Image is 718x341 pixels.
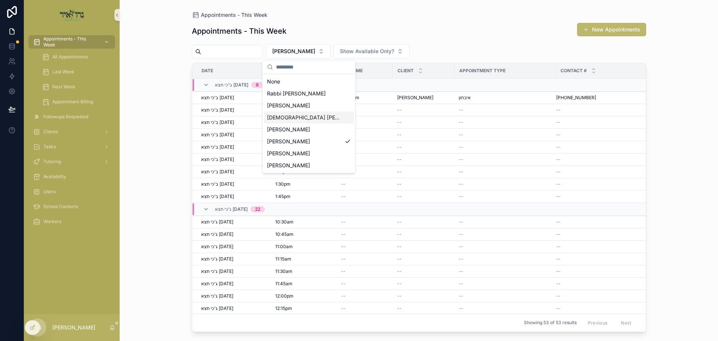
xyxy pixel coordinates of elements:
[201,132,266,138] a: ב'כי תצא [DATE]
[459,95,471,101] span: איבחון
[397,119,402,125] span: --
[397,132,450,138] a: --
[201,268,233,274] span: ג'כי תצא [DATE]
[556,107,642,113] a: --
[201,144,266,150] a: ב'כי תצא [DATE]
[556,219,561,225] span: --
[397,169,450,175] a: --
[459,281,463,287] span: --
[397,156,402,162] span: --
[201,231,233,237] span: ג'כי תצא [DATE]
[556,268,642,274] a: --
[397,281,450,287] a: --
[28,215,115,228] a: Workers
[341,181,388,187] a: --
[275,244,293,250] span: 11:00am
[52,69,74,75] span: Last Week
[24,30,120,314] div: scrollable content
[459,219,463,225] span: --
[275,194,291,200] span: 1:45pm
[556,194,642,200] a: --
[267,126,310,133] span: [PERSON_NAME]
[398,68,414,74] span: Client
[556,95,642,101] a: [PHONE_NUMBER]
[43,129,58,135] span: Clients
[341,281,346,287] span: --
[397,181,450,187] a: --
[397,107,450,113] a: --
[202,68,213,74] span: Date
[275,281,292,287] span: 11:45am
[577,23,646,36] button: New Appointments
[341,268,346,274] span: --
[459,194,463,200] span: --
[459,293,463,299] span: --
[556,256,642,262] a: --
[397,256,402,262] span: --
[201,194,266,200] a: ב'כי תצא [DATE]
[397,281,402,287] span: --
[43,36,98,48] span: Appointments - This Week
[341,194,388,200] a: --
[37,95,115,109] a: Appointment Billing
[459,305,463,311] span: --
[556,169,561,175] span: --
[397,231,450,237] a: --
[556,156,561,162] span: --
[341,231,346,237] span: --
[201,144,234,150] span: ב'כי תצא [DATE]
[201,156,266,162] a: ב'כי תצא [DATE]
[201,156,234,162] span: ב'כי תצא [DATE]
[275,256,291,262] span: 11:15am
[459,293,551,299] a: --
[459,144,551,150] a: --
[201,95,234,101] span: ב'כי תצא [DATE]
[267,150,310,157] span: [PERSON_NAME]
[341,119,388,125] a: --
[459,68,506,74] span: Appointment Type
[459,305,551,311] a: --
[43,219,61,225] span: Workers
[28,125,115,138] a: Clients
[201,281,233,287] span: ג'כי תצא [DATE]
[459,256,463,262] span: --
[556,144,642,150] a: --
[459,156,463,162] span: --
[556,132,561,138] span: --
[275,268,332,274] a: 11:30am
[341,194,346,200] span: --
[556,219,642,225] a: --
[459,231,463,237] span: --
[192,26,286,36] h1: Appointments - This Week
[459,268,551,274] a: --
[52,54,88,60] span: All Appointments
[334,44,409,58] button: Select Button
[556,95,596,101] span: [PHONE_NUMBER]
[275,293,294,299] span: 12:00pm
[201,293,233,299] span: ג'כי תצא [DATE]
[201,95,266,101] a: ב'כי תצא [DATE]
[459,169,463,175] span: --
[556,244,642,250] a: --
[459,107,463,113] span: --
[397,144,402,150] span: --
[556,305,642,311] a: --
[28,200,115,213] a: School Contacts
[556,231,561,237] span: --
[459,144,463,150] span: --
[397,169,402,175] span: --
[43,159,61,165] span: Tutoring
[43,189,56,195] span: Users
[459,219,551,225] a: --
[341,144,388,150] a: --
[341,219,388,225] a: --
[341,256,388,262] a: --
[263,74,355,173] div: Suggestions
[459,231,551,237] a: --
[201,11,267,19] span: Appointments - This Week
[28,140,115,153] a: Tasks
[556,107,561,113] span: --
[201,107,234,113] span: ב'כי תצא [DATE]
[275,268,292,274] span: 11:30am
[556,281,561,287] span: --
